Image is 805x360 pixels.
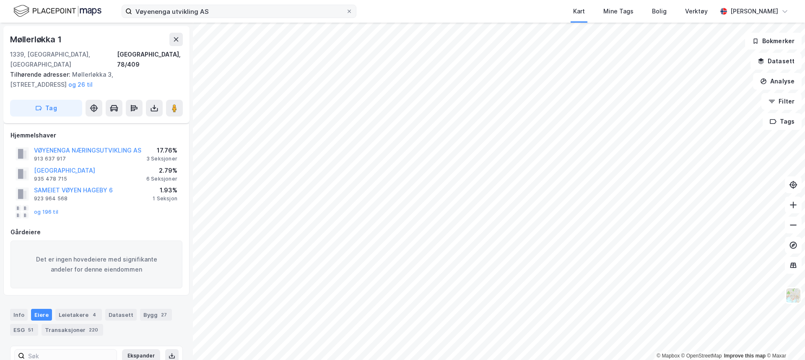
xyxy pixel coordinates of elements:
[10,130,182,140] div: Hjemmelshaver
[745,33,802,49] button: Bokmerker
[153,185,177,195] div: 1.93%
[10,309,28,321] div: Info
[153,195,177,202] div: 1 Seksjon
[603,6,634,16] div: Mine Tags
[657,353,680,359] a: Mapbox
[763,113,802,130] button: Tags
[90,311,99,319] div: 4
[761,93,802,110] button: Filter
[13,4,101,18] img: logo.f888ab2527a4732fd821a326f86c7f29.svg
[31,309,52,321] div: Eiere
[117,49,183,70] div: [GEOGRAPHIC_DATA], 78/409
[140,309,172,321] div: Bygg
[750,53,802,70] button: Datasett
[10,241,182,288] div: Det er ingen hovedeiere med signifikante andeler for denne eiendommen
[10,33,63,46] div: Møllerløkka 1
[42,324,103,336] div: Transaksjoner
[132,5,346,18] input: Søk på adresse, matrikkel, gårdeiere, leietakere eller personer
[55,309,102,321] div: Leietakere
[159,311,169,319] div: 27
[10,49,117,70] div: 1339, [GEOGRAPHIC_DATA], [GEOGRAPHIC_DATA]
[10,227,182,237] div: Gårdeiere
[785,287,801,303] img: Z
[105,309,137,321] div: Datasett
[10,324,38,336] div: ESG
[146,145,177,155] div: 17.76%
[10,70,176,90] div: Møllerløkka 3, [STREET_ADDRESS]
[730,6,778,16] div: [PERSON_NAME]
[685,6,708,16] div: Verktøy
[753,73,802,90] button: Analyse
[146,155,177,162] div: 3 Seksjoner
[10,100,82,117] button: Tag
[146,176,177,182] div: 6 Seksjoner
[34,155,66,162] div: 913 637 917
[724,353,766,359] a: Improve this map
[573,6,585,16] div: Kart
[10,71,72,78] span: Tilhørende adresser:
[146,166,177,176] div: 2.79%
[681,353,722,359] a: OpenStreetMap
[34,195,68,202] div: 923 964 568
[652,6,667,16] div: Bolig
[87,326,100,334] div: 220
[34,176,67,182] div: 935 478 715
[26,326,35,334] div: 51
[763,320,805,360] iframe: Chat Widget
